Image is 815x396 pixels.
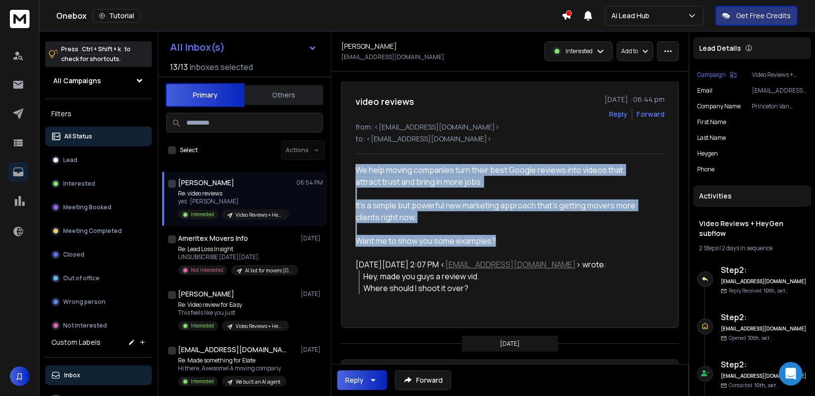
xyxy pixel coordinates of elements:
p: Phone [697,165,714,173]
h1: [PERSON_NAME] [178,289,234,299]
button: Д [10,366,30,386]
p: Closed [63,251,84,259]
p: Reply Received [729,287,787,295]
div: Reply [345,375,363,385]
button: Primary [166,83,245,107]
p: Re: Video review for Easy [178,301,289,309]
span: 2 days in sequence [722,244,773,252]
p: heygen [697,150,718,158]
p: Interested [63,180,95,188]
h6: Step 2 : [721,359,807,370]
h6: Step 2 : [721,311,807,323]
button: Inbox [45,365,152,385]
p: 06:54 PM [296,179,323,187]
h1: [PERSON_NAME] [178,178,234,188]
button: Meeting Booked [45,198,152,217]
button: Interested [45,174,152,194]
p: Meeting Completed [63,227,122,235]
p: Hi there, Awesome! A moving company [178,364,286,372]
a: [EMAIL_ADDRESS][DOMAIN_NAME] [445,259,576,270]
p: Campaign [697,71,726,79]
p: Ai Lead Hub [611,11,653,21]
h6: [EMAIL_ADDRESS][DOMAIN_NAME] [721,372,807,380]
p: Interested [191,322,214,330]
p: Lead Details [699,43,741,53]
p: First Name [697,118,726,126]
p: This feels like you just [178,309,289,317]
span: 10th, окт. [764,287,787,294]
p: Video Reviews + HeyGen subflow [236,211,283,219]
div: Forward [637,109,665,119]
p: Inbox [64,371,80,379]
div: Want me to show you some examples? [355,235,643,247]
h3: Inboxes selected [190,61,253,73]
p: to: <[EMAIL_ADDRESS][DOMAIN_NAME]> [355,134,665,144]
button: Meeting Completed [45,221,152,241]
p: from: <[EMAIL_ADDRESS][DOMAIN_NAME]> [355,122,665,132]
p: AI bot for movers [GEOGRAPHIC_DATA] [245,267,292,274]
p: Video Reviews + HeyGen subflow [752,71,807,79]
div: | [699,244,805,252]
p: Interested [191,211,214,218]
div: Hey, made you guys a review vid. Where should I shoot it over? [364,270,643,294]
h1: [EMAIL_ADDRESS][DOMAIN_NAME] [178,345,286,355]
span: 2 Steps [699,244,718,252]
button: Not Interested [45,316,152,335]
button: All Inbox(s) [162,37,325,57]
h1: video reviews [355,95,414,108]
h1: [PERSON_NAME] [341,41,397,51]
p: Meeting Booked [63,203,111,211]
button: Out of office [45,268,152,288]
p: [DATE] [301,290,323,298]
span: 13 / 13 [170,61,188,73]
p: Contacted [729,382,778,389]
p: [DATE] : 06:44 pm [604,95,665,104]
p: Company Name [697,102,741,110]
p: Last Name [697,134,726,142]
p: Interested [566,47,593,55]
p: UNSUBSCRIBE [DATE][DATE], [178,253,296,261]
button: Campaign [697,71,737,79]
p: Press to check for shortcuts. [61,44,131,64]
h1: All Campaigns [53,76,101,86]
div: It’s a simple but powerful new marketing approach that’s getting movers more clients right now. [355,199,643,223]
p: Not Interested [191,266,223,274]
button: Tutorial [93,9,141,23]
button: Get Free Credits [715,6,798,26]
p: [EMAIL_ADDRESS][DOMAIN_NAME] [752,87,807,95]
p: Wrong person [63,298,106,306]
button: Reply [609,109,628,119]
button: Reply [337,370,387,390]
span: Ctrl + Shift + k [80,43,122,55]
div: Onebox [56,9,562,23]
p: Out of office [63,274,100,282]
p: [DATE] [500,340,520,348]
h6: Step 2 : [721,264,807,276]
p: We built an AI agent [236,378,281,386]
div: Open Intercom Messenger [779,362,803,386]
p: Interested [191,378,214,385]
label: Select [180,146,198,154]
button: Wrong person [45,292,152,312]
p: [EMAIL_ADDRESS][DOMAIN_NAME] [341,53,444,61]
p: Email [697,87,712,95]
p: Opened [729,334,772,342]
p: Lead [63,156,77,164]
h6: [EMAIL_ADDRESS][DOMAIN_NAME] [721,325,807,332]
button: All Status [45,127,152,146]
p: Re: Lead Loss Insight [178,245,296,253]
div: [DATE][DATE] 2:07 PM < > wrote: [355,259,643,270]
button: Others [245,84,323,106]
p: All Status [64,132,92,140]
button: Closed [45,245,152,264]
button: Forward [395,370,451,390]
p: [DATE] [301,234,323,242]
span: 10th, окт. [748,334,772,341]
div: Activities [693,185,811,207]
p: Add to [621,47,638,55]
h1: Ameritex Movers Info [178,233,248,243]
p: Not Interested [63,322,107,330]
